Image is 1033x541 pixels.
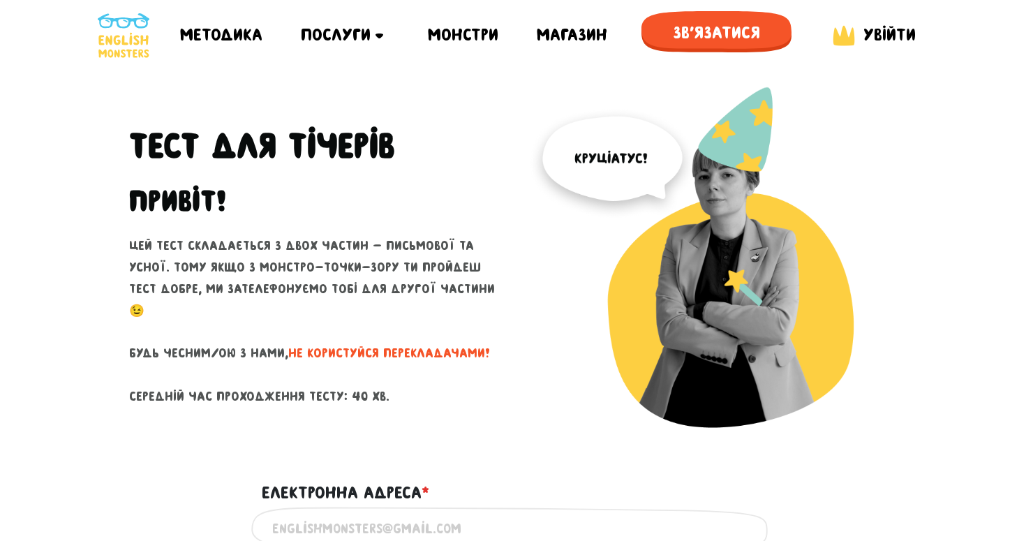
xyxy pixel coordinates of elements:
h1: Тест для тічерів [129,125,506,167]
label: Електронна адреса [262,480,429,506]
img: English Monsters [98,13,149,58]
span: не користуйся перекладачами! [288,346,490,360]
a: Зв'язатися [641,11,792,59]
h2: Привіт! [129,184,226,218]
span: Зв'язатися [641,11,792,54]
img: English Monsters login [830,22,858,49]
p: Цей тест складається з двох частин - письмової та усної. Тому якщо з монстро-точки-зору ти пройде... [129,235,506,407]
span: Увійти [863,25,916,44]
img: English Monsters test [527,87,904,463]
